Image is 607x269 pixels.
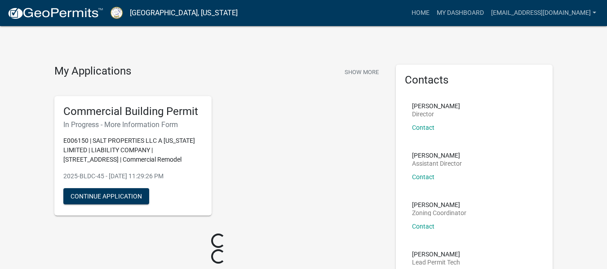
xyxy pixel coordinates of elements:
h5: Contacts [405,74,544,87]
p: [PERSON_NAME] [412,152,462,159]
p: Lead Permit Tech [412,259,460,265]
a: Contact [412,173,434,181]
a: [GEOGRAPHIC_DATA], [US_STATE] [130,5,238,21]
a: Contact [412,124,434,131]
p: [PERSON_NAME] [412,251,460,257]
p: [PERSON_NAME] [412,202,466,208]
p: Zoning Coordinator [412,210,466,216]
a: [EMAIL_ADDRESS][DOMAIN_NAME] [487,4,600,22]
a: Contact [412,223,434,230]
p: Director [412,111,460,117]
h6: In Progress - More Information Form [63,120,203,129]
button: Continue Application [63,188,149,204]
h4: My Applications [54,65,131,78]
p: [PERSON_NAME] [412,103,460,109]
p: 2025-BLDC-45 - [DATE] 11:29:26 PM [63,172,203,181]
p: Assistant Director [412,160,462,167]
p: E006150 | SALT PROPERTIES LLC A [US_STATE] LIMITED | LIABILITY COMPANY | [STREET_ADDRESS] | Comme... [63,136,203,164]
img: Putnam County, Georgia [111,7,123,19]
h5: Commercial Building Permit [63,105,203,118]
button: Show More [341,65,382,79]
a: Home [408,4,433,22]
a: My Dashboard [433,4,487,22]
